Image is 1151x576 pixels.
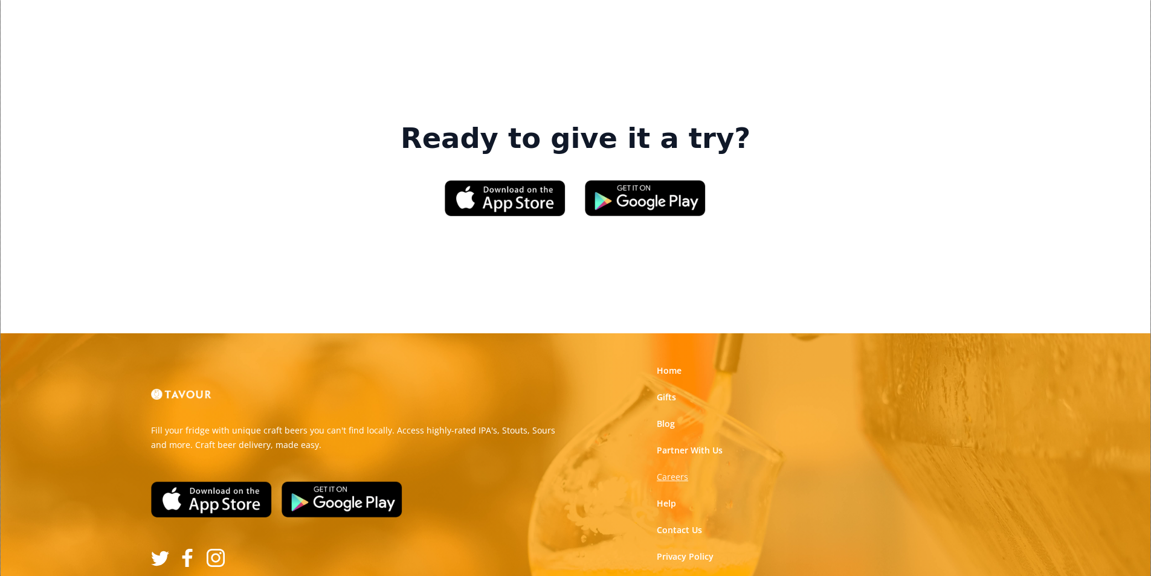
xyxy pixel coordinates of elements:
[657,444,723,456] a: Partner With Us
[657,391,676,403] a: Gifts
[657,498,676,510] a: Help
[657,365,682,377] a: Home
[401,122,750,156] strong: Ready to give it a try?
[151,423,567,452] p: Fill your fridge with unique craft beers you can't find locally. Access highly-rated IPA's, Stout...
[657,471,688,483] a: Careers
[657,551,714,563] a: Privacy Policy
[657,524,702,536] a: Contact Us
[657,418,675,430] a: Blog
